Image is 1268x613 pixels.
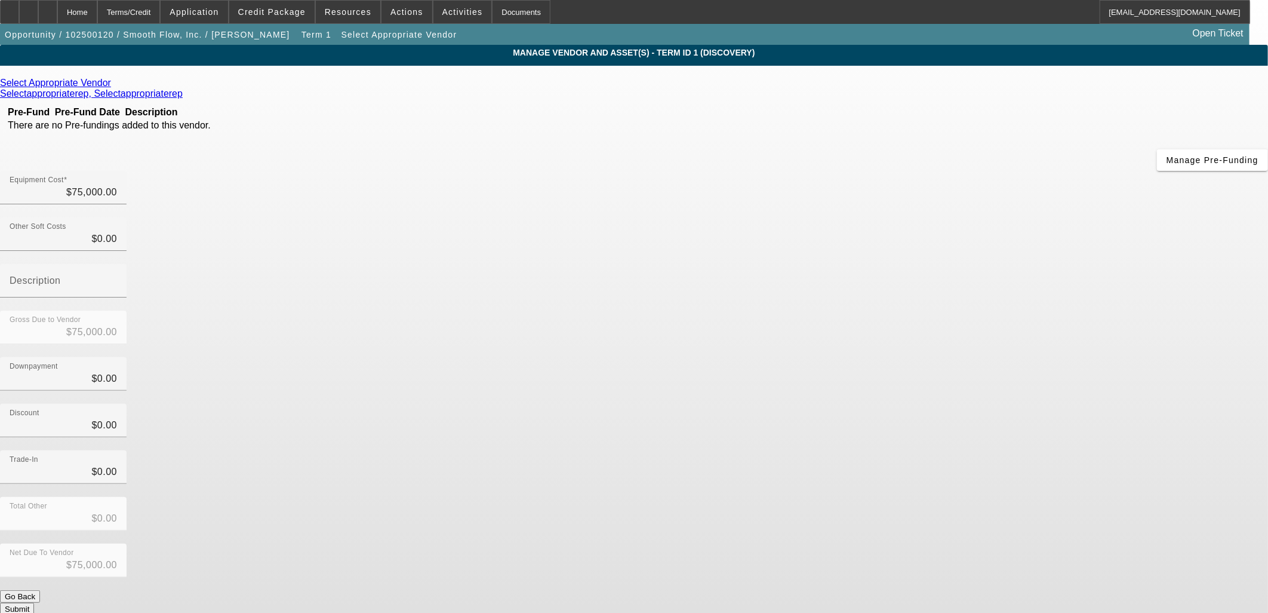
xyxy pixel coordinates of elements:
span: Manage Pre-Funding [1167,155,1258,165]
mat-label: Description [10,275,61,286]
button: Activities [433,1,492,23]
mat-label: Trade-In [10,456,38,464]
span: Activities [442,7,483,17]
a: Open Ticket [1188,23,1248,44]
th: Pre-Fund Date [51,106,123,118]
button: Credit Package [229,1,315,23]
mat-label: Equipment Cost [10,176,64,184]
mat-label: Total Other [10,502,47,510]
span: Resources [325,7,371,17]
td: There are no Pre-fundings added to this vendor. [7,119,297,131]
button: Term 1 [297,24,336,45]
th: Pre-Fund [7,106,50,118]
th: Description [125,106,297,118]
button: Actions [381,1,432,23]
span: Term 1 [301,30,331,39]
span: Opportunity / 102500120 / Smooth Flow, Inc. / [PERSON_NAME] [5,30,290,39]
mat-label: Other Soft Costs [10,223,66,231]
span: Select Appropriate Vendor [341,30,457,39]
button: Manage Pre-Funding [1157,149,1268,171]
button: Resources [316,1,380,23]
span: Credit Package [238,7,306,17]
mat-label: Gross Due to Vendor [10,316,81,324]
span: MANAGE VENDOR AND ASSET(S) - Term ID 1 (Discovery) [9,48,1259,57]
span: Actions [390,7,423,17]
button: Select Appropriate Vendor [338,24,460,45]
span: Application [170,7,218,17]
mat-label: Downpayment [10,363,58,370]
mat-label: Net Due To Vendor [10,549,74,557]
mat-label: Discount [10,409,39,417]
button: Application [161,1,227,23]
